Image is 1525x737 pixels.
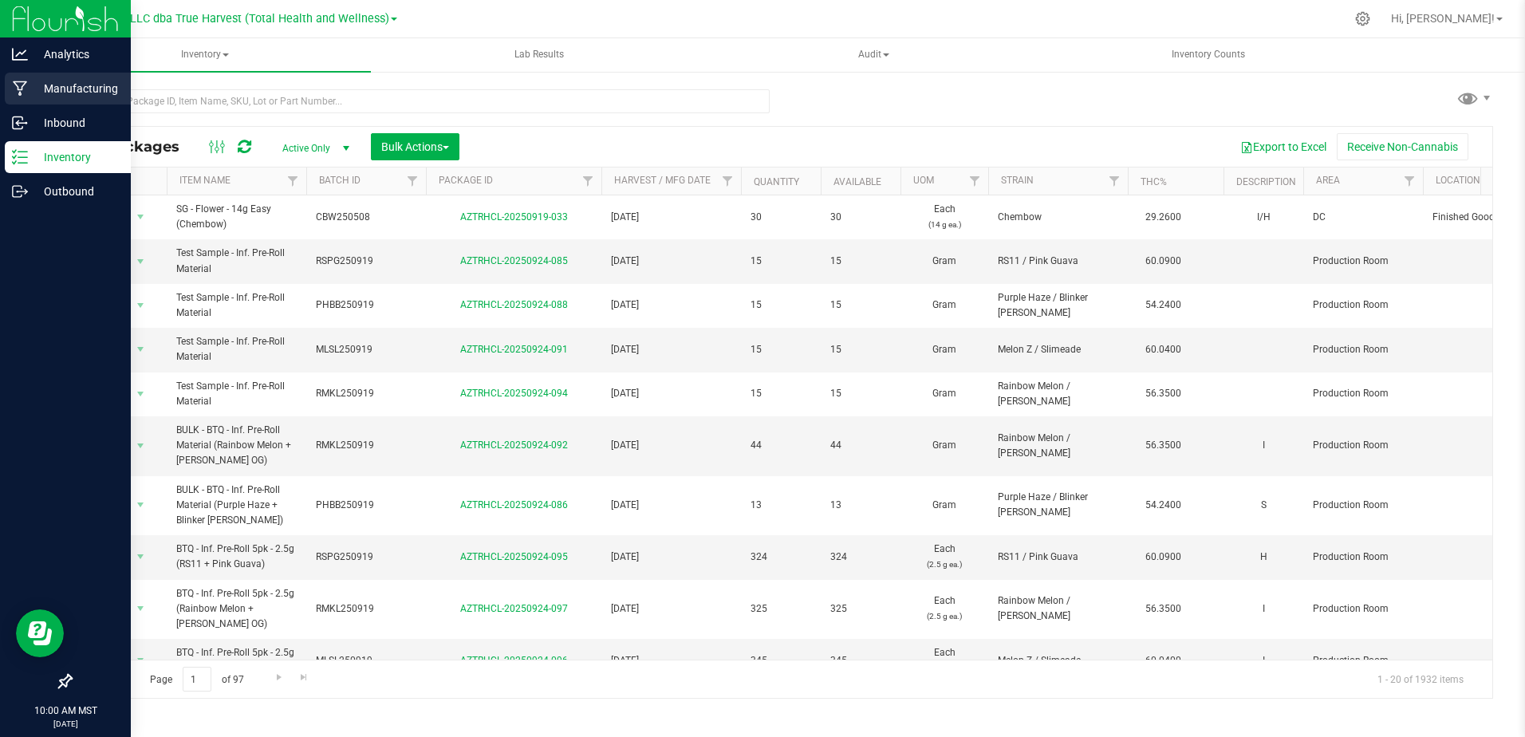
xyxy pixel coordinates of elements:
[1233,600,1294,618] div: I
[316,601,416,617] span: RMKL250919
[910,645,979,676] span: Each
[998,593,1118,624] span: Rainbow Melon / [PERSON_NAME]
[1150,48,1267,61] span: Inventory Counts
[910,217,979,232] p: (14 g ea.)
[1436,175,1480,186] a: Location
[176,202,297,232] span: SG - Flower - 14g Easy (Chembow)
[293,667,316,688] a: Go to the last page
[38,38,371,72] span: Inventory
[910,386,979,401] span: Gram
[998,490,1118,520] span: Purple Haze / Blinker [PERSON_NAME]
[910,593,979,624] span: Each
[131,338,151,361] span: select
[830,298,891,313] span: 15
[910,202,979,232] span: Each
[1313,342,1413,357] span: Production Room
[910,557,979,572] p: (2.5 g ea.)
[611,342,731,357] span: [DATE]
[1233,496,1294,514] div: S
[751,342,811,357] span: 15
[575,167,601,195] a: Filter
[1137,494,1189,517] span: 54.2400
[493,48,585,61] span: Lab Results
[1137,649,1189,672] span: 60.0400
[176,586,297,633] span: BTQ - Inf. Pre-Roll 5pk - 2.5g (Rainbow Melon + [PERSON_NAME] OG)
[754,176,799,187] a: Quantity
[830,210,891,225] span: 30
[460,344,568,355] a: AZTRHCL-20250924-091
[316,653,416,668] span: MLSL250919
[751,498,811,513] span: 13
[316,386,416,401] span: RMKL250919
[910,298,979,313] span: Gram
[1137,250,1189,273] span: 60.0900
[611,550,731,565] span: [DATE]
[751,254,811,269] span: 15
[12,81,28,97] inline-svg: Manufacturing
[1313,298,1413,313] span: Production Room
[1313,254,1413,269] span: Production Room
[751,438,811,453] span: 44
[751,210,811,225] span: 30
[751,550,811,565] span: 324
[830,438,891,453] span: 44
[962,167,988,195] a: Filter
[12,183,28,199] inline-svg: Outbound
[910,498,979,513] span: Gram
[316,342,416,357] span: MLSL250919
[131,250,151,273] span: select
[460,388,568,399] a: AZTRHCL-20250924-094
[16,609,64,657] iframe: Resource center
[460,299,568,310] a: AZTRHCL-20250924-088
[460,655,568,666] a: AZTRHCL-20250924-096
[176,246,297,276] span: Test Sample - Inf. Pre-Roll Material
[611,298,731,313] span: [DATE]
[439,175,493,186] a: Package ID
[280,167,306,195] a: Filter
[1313,386,1413,401] span: Production Room
[12,149,28,165] inline-svg: Inventory
[998,653,1118,668] span: Melon Z / Slimeade
[830,498,891,513] span: 13
[316,298,416,313] span: PHBB250919
[176,379,297,409] span: Test Sample - Inf. Pre-Roll Material
[316,498,416,513] span: PHBB250919
[176,542,297,572] span: BTQ - Inf. Pre-Roll 5pk - 2.5g (RS11 + Pink Guava)
[913,175,934,186] a: UOM
[910,342,979,357] span: Gram
[715,167,741,195] a: Filter
[998,210,1118,225] span: Chembow
[1137,382,1189,405] span: 56.3500
[7,718,124,730] p: [DATE]
[7,703,124,718] p: 10:00 AM MST
[998,379,1118,409] span: Rainbow Melon / [PERSON_NAME]
[183,667,211,692] input: 1
[1230,133,1337,160] button: Export to Excel
[830,386,891,401] span: 15
[176,483,297,529] span: BULK - BTQ - Inf. Pre-Roll Material (Purple Haze + Blinker [PERSON_NAME])
[1233,548,1294,566] div: H
[316,210,416,225] span: CBW250508
[830,601,891,617] span: 325
[830,342,891,357] span: 15
[611,438,731,453] span: [DATE]
[28,148,124,167] p: Inventory
[46,12,389,26] span: DXR FINANCE 4 LLC dba True Harvest (Total Health and Wellness)
[1137,206,1189,229] span: 29.2600
[176,645,297,676] span: BTQ - Inf. Pre-Roll 5pk - 2.5g (Melon Z + Slimeade)
[611,601,731,617] span: [DATE]
[28,182,124,201] p: Outbound
[131,546,151,568] span: select
[998,550,1118,565] span: RS11 / Pink Guava
[707,38,1040,72] a: Audit
[28,45,124,64] p: Analytics
[1313,498,1413,513] span: Production Room
[833,176,881,187] a: Available
[708,39,1039,71] span: Audit
[1137,597,1189,621] span: 56.3500
[1391,12,1495,25] span: Hi, [PERSON_NAME]!
[1313,653,1413,668] span: Production Room
[751,601,811,617] span: 325
[998,290,1118,321] span: Purple Haze / Blinker [PERSON_NAME]
[1397,167,1423,195] a: Filter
